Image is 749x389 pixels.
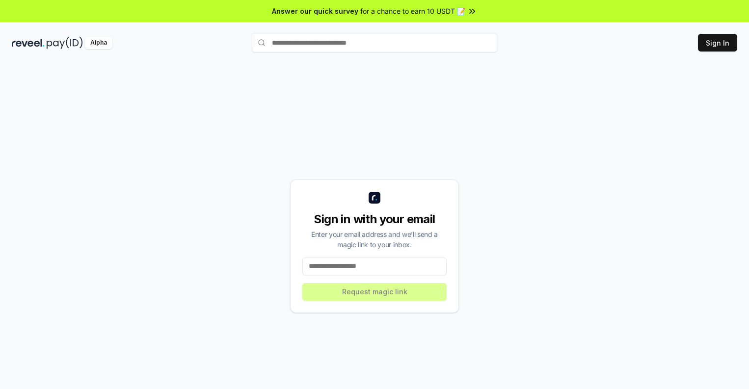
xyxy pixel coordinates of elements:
[302,229,447,250] div: Enter your email address and we’ll send a magic link to your inbox.
[369,192,380,204] img: logo_small
[302,211,447,227] div: Sign in with your email
[85,37,112,49] div: Alpha
[47,37,83,49] img: pay_id
[698,34,737,52] button: Sign In
[12,37,45,49] img: reveel_dark
[360,6,465,16] span: for a chance to earn 10 USDT 📝
[272,6,358,16] span: Answer our quick survey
